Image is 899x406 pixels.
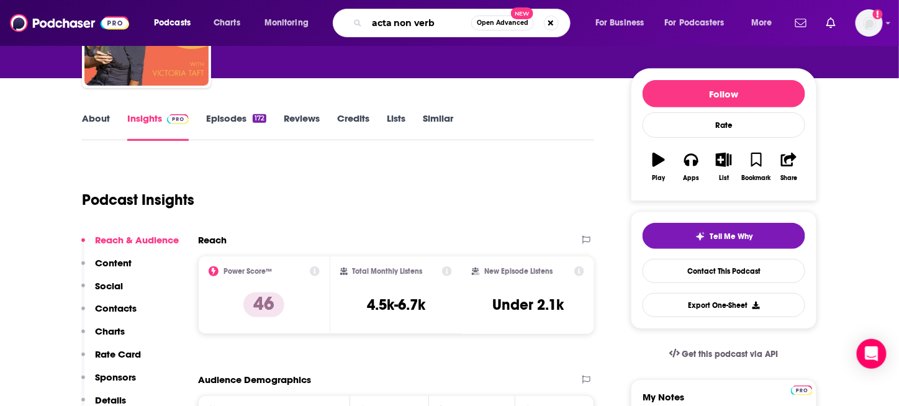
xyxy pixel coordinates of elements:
[710,232,753,241] span: Tell Me Why
[353,267,423,276] h2: Total Monthly Listens
[367,13,471,33] input: Search podcasts, credits, & more...
[81,234,179,257] button: Reach & Audience
[214,14,240,32] span: Charts
[643,145,675,189] button: Play
[643,80,805,107] button: Follow
[81,371,136,394] button: Sponsors
[81,257,132,280] button: Content
[471,16,534,30] button: Open AdvancedNew
[484,267,553,276] h2: New Episode Listens
[337,112,369,141] a: Credits
[95,280,123,292] p: Social
[81,280,123,303] button: Social
[643,112,805,138] div: Rate
[740,145,772,189] button: Bookmark
[492,295,564,314] h3: Under 2.1k
[224,267,272,276] h2: Power Score™
[719,174,729,182] div: List
[743,13,788,33] button: open menu
[791,386,813,395] img: Podchaser Pro
[167,114,189,124] img: Podchaser Pro
[695,232,705,241] img: tell me why sparkle
[345,9,582,37] div: Search podcasts, credits, & more...
[791,384,813,395] a: Pro website
[665,14,725,32] span: For Podcasters
[742,174,771,182] div: Bookmark
[773,145,805,189] button: Share
[511,7,533,19] span: New
[659,339,788,369] a: Get this podcast via API
[675,145,707,189] button: Apps
[367,295,425,314] h3: 4.5k-6.7k
[95,302,137,314] p: Contacts
[708,145,740,189] button: List
[751,14,772,32] span: More
[82,112,110,141] a: About
[856,9,883,37] span: Logged in as sierra.swanson
[95,348,141,360] p: Rate Card
[264,14,309,32] span: Monitoring
[206,112,266,141] a: Episodes172
[256,13,325,33] button: open menu
[857,339,887,369] div: Open Intercom Messenger
[198,234,227,246] h2: Reach
[643,293,805,317] button: Export One-Sheet
[284,112,320,141] a: Reviews
[95,325,125,337] p: Charts
[643,259,805,283] a: Contact This Podcast
[81,302,137,325] button: Contacts
[682,349,779,359] span: Get this podcast via API
[595,14,644,32] span: For Business
[653,174,666,182] div: Play
[81,325,125,348] button: Charts
[643,223,805,249] button: tell me why sparkleTell Me Why
[821,12,841,34] a: Show notifications dropdown
[387,112,405,141] a: Lists
[856,9,883,37] button: Show profile menu
[145,13,207,33] button: open menu
[657,13,743,33] button: open menu
[206,13,248,33] a: Charts
[95,371,136,383] p: Sponsors
[81,348,141,371] button: Rate Card
[198,374,311,386] h2: Audience Demographics
[95,234,179,246] p: Reach & Audience
[253,114,266,123] div: 172
[780,174,797,182] div: Share
[243,292,284,317] p: 46
[684,174,700,182] div: Apps
[95,394,126,406] p: Details
[856,9,883,37] img: User Profile
[82,191,194,209] h1: Podcast Insights
[423,112,453,141] a: Similar
[10,11,129,35] img: Podchaser - Follow, Share and Rate Podcasts
[790,12,811,34] a: Show notifications dropdown
[587,13,660,33] button: open menu
[873,9,883,19] svg: Add a profile image
[477,20,528,26] span: Open Advanced
[95,257,132,269] p: Content
[127,112,189,141] a: InsightsPodchaser Pro
[154,14,191,32] span: Podcasts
